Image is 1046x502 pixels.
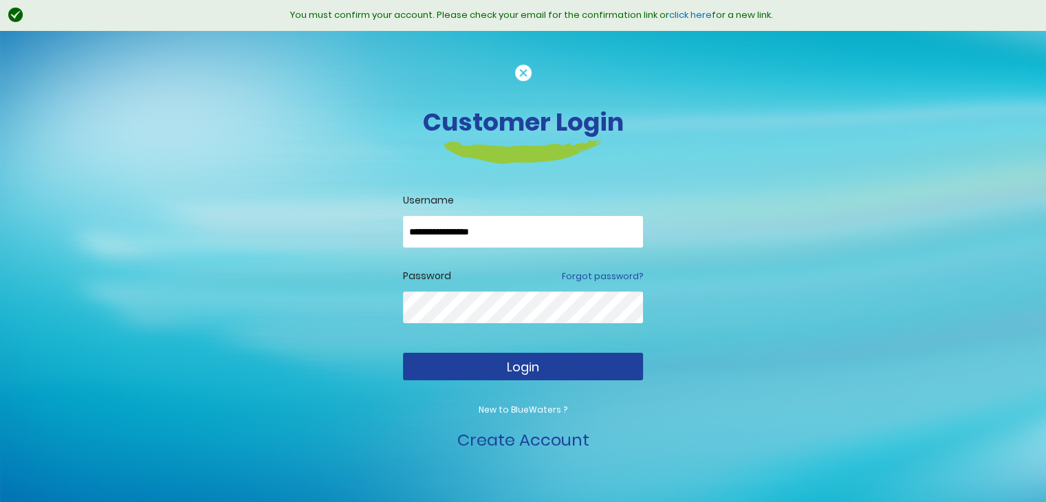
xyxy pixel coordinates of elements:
a: Forgot password? [562,270,643,283]
a: Create Account [457,428,589,451]
p: New to BlueWaters ? [403,404,643,416]
img: cancel [515,65,532,81]
div: You must confirm your account. Please check your email for the confirmation link or for a new link. [31,8,1032,22]
label: Username [403,193,643,208]
a: click here [669,8,712,21]
img: login-heading-border.png [444,140,602,164]
label: Password [403,269,451,283]
h3: Customer Login [142,107,905,137]
span: Login [507,358,539,375]
button: Login [403,353,643,380]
